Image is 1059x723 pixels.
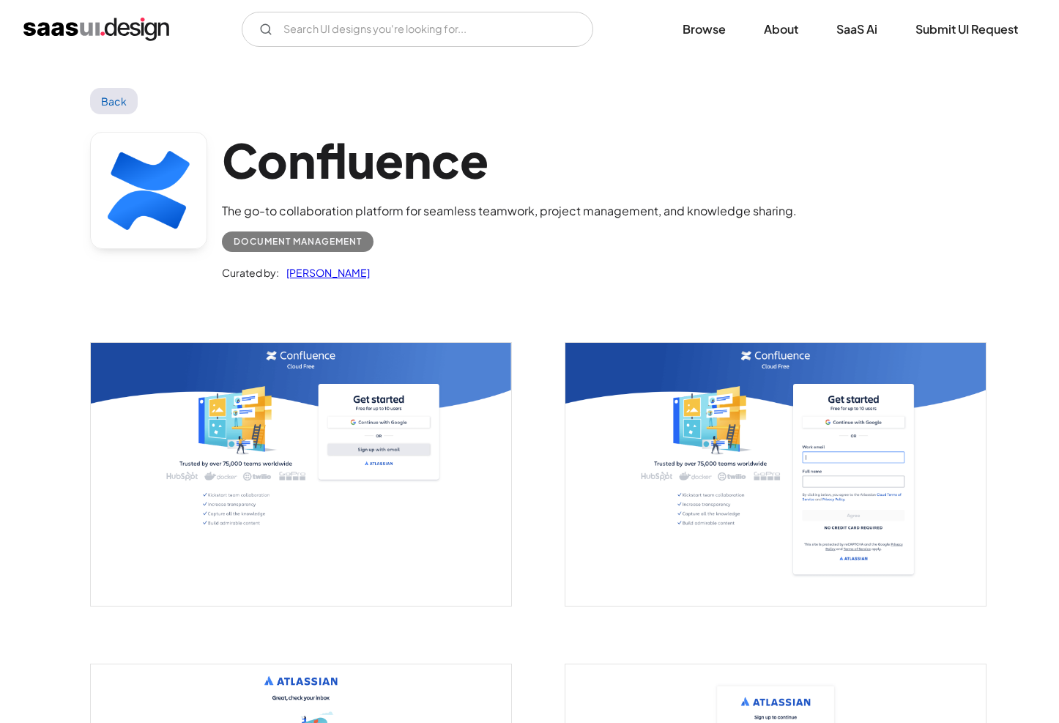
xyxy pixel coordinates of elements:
[279,264,370,281] a: [PERSON_NAME]
[222,132,797,188] h1: Confluence
[565,343,986,606] img: 64181e774370bbeb1b915f20_Confluence%20Signup%20Screen.png
[242,12,593,47] form: Email Form
[23,18,169,41] a: home
[665,13,743,45] a: Browse
[91,343,511,606] a: open lightbox
[222,264,279,281] div: Curated by:
[91,343,511,606] img: 64181e721461c678055f2b04_Confluence%20Login%20Screen.png
[242,12,593,47] input: Search UI designs you're looking for...
[222,202,797,220] div: The go-to collaboration platform for seamless teamwork, project management, and knowledge sharing.
[819,13,895,45] a: SaaS Ai
[565,343,986,606] a: open lightbox
[898,13,1036,45] a: Submit UI Request
[90,88,138,114] a: Back
[234,233,362,251] div: Document Management
[746,13,816,45] a: About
